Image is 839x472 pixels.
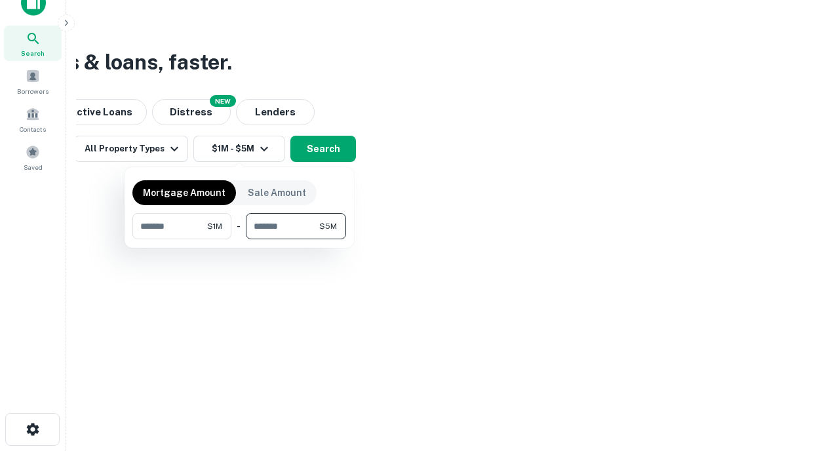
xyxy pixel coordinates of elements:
[248,186,306,200] p: Sale Amount
[143,186,225,200] p: Mortgage Amount
[773,367,839,430] iframe: Chat Widget
[319,220,337,232] span: $5M
[207,220,222,232] span: $1M
[237,213,241,239] div: -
